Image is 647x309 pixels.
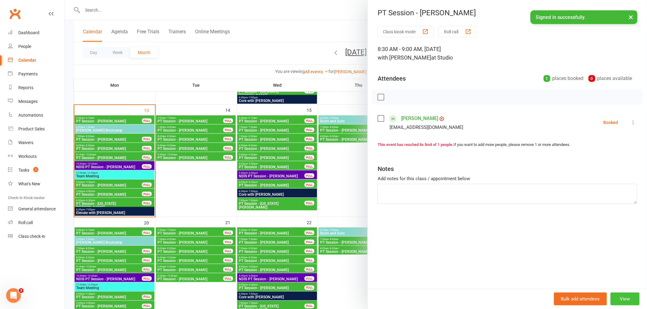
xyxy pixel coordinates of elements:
[18,113,43,118] div: Automations
[8,26,65,40] a: Dashboard
[8,67,65,81] a: Payments
[589,75,595,82] div: 0
[611,293,640,305] button: View
[378,165,394,173] div: Notes
[390,123,463,131] div: [EMAIL_ADDRESS][DOMAIN_NAME]
[18,234,45,239] div: Class check-in
[554,293,607,305] button: Bulk add attendees
[8,150,65,163] a: Workouts
[378,74,406,83] div: Attendees
[544,74,584,83] div: places booked
[18,85,33,90] div: Reports
[378,175,637,182] div: Add notes for this class / appointment below
[378,45,637,62] div: 8:30 AM - 9:00 AM, [DATE]
[18,181,40,186] div: What's New
[8,53,65,67] a: Calendar
[536,14,586,20] span: Signed in successfully.
[8,95,65,108] a: Messages
[401,114,438,123] a: [PERSON_NAME]
[8,202,65,216] a: General attendance kiosk mode
[604,120,618,125] div: Booked
[18,30,39,35] div: Dashboard
[18,168,29,173] div: Tasks
[18,220,33,225] div: Roll call
[626,10,637,24] button: ×
[19,288,24,293] span: 3
[378,142,453,147] strong: This event has reached its limit of 1 people.
[431,54,453,61] span: at Studio
[18,126,45,131] div: Product Sales
[18,140,33,145] div: Waivers
[6,288,21,303] iframe: Intercom live chat
[8,81,65,95] a: Reports
[378,142,637,148] div: If you want to add more people, please remove 1 or more attendees.
[18,71,38,76] div: Payments
[18,206,56,211] div: General attendance
[8,122,65,136] a: Product Sales
[18,58,36,63] div: Calendar
[589,74,632,83] div: places available
[8,216,65,230] a: Roll call
[8,136,65,150] a: Waivers
[18,154,37,159] div: Workouts
[33,167,38,172] span: 2
[368,9,647,17] div: PT Session - [PERSON_NAME]
[18,44,31,49] div: People
[378,26,434,37] button: Class kiosk mode
[8,230,65,243] a: Class kiosk mode
[18,99,38,104] div: Messages
[378,54,431,61] span: with [PERSON_NAME]
[7,6,23,21] a: Clubworx
[544,75,550,82] div: 1
[8,163,65,177] a: Tasks 2
[8,108,65,122] a: Automations
[8,177,65,191] a: What's New
[8,40,65,53] a: People
[439,26,477,37] button: Roll call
